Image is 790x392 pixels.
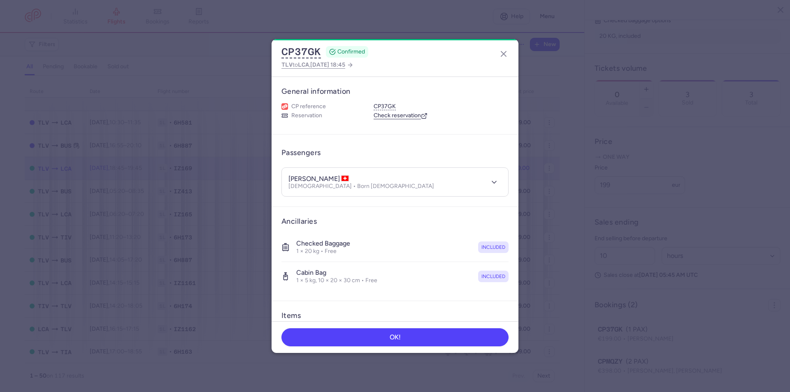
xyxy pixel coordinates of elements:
span: TLV [281,61,293,68]
button: CP37GK [374,103,396,110]
span: Reservation [291,112,322,119]
span: LCA [298,61,309,68]
a: Check reservation [374,112,428,119]
figure: 1L airline logo [281,103,288,110]
h3: Passengers [281,148,321,158]
span: [DATE] 18:45 [310,61,345,68]
h4: [PERSON_NAME] [288,175,349,183]
p: 1 × 20 kg • Free [296,248,350,255]
a: TLVtoLCA,[DATE] 18:45 [281,60,353,70]
span: included [481,243,505,251]
h3: Items [281,311,301,320]
h3: Ancillaries [281,217,509,226]
span: CONFIRMED [337,48,365,56]
h4: Cabin bag [296,269,377,277]
button: OK! [281,328,509,346]
p: [DEMOGRAPHIC_DATA] • Born [DEMOGRAPHIC_DATA] [288,183,434,190]
span: OK! [390,334,401,341]
h3: General information [281,87,509,96]
span: included [481,272,505,281]
span: to , [281,60,345,70]
span: CP reference [291,103,326,110]
h4: Checked baggage [296,239,350,248]
button: CP37GK [281,46,321,58]
p: 1 × 5 kg, 10 × 20 × 30 cm • Free [296,277,377,284]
